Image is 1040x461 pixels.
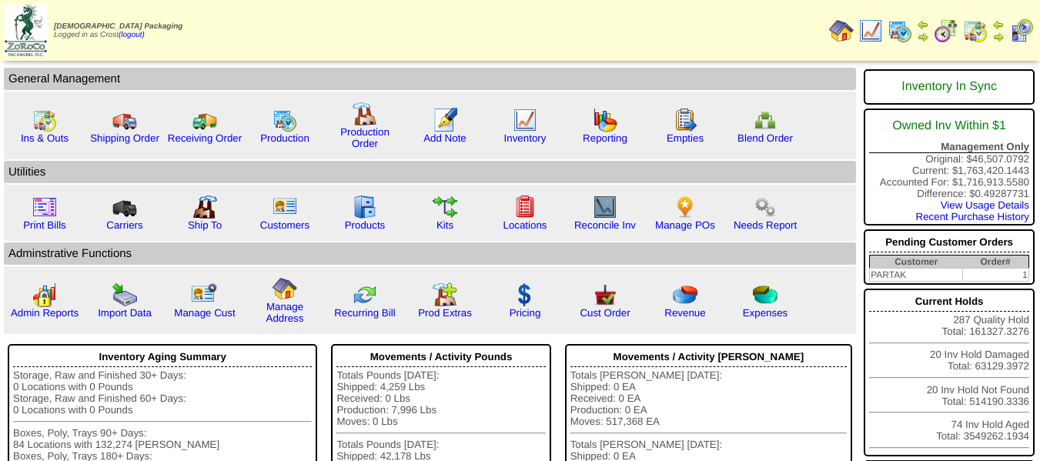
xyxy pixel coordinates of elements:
[353,195,377,219] img: cabinet.gif
[273,108,297,132] img: calendarprod.gif
[260,219,309,231] a: Customers
[829,18,854,43] img: home.gif
[336,347,545,367] div: Movements / Activity Pounds
[869,292,1029,312] div: Current Holds
[5,5,47,56] img: zoroco-logo-small.webp
[869,72,1029,102] div: Inventory In Sync
[673,195,697,219] img: po.png
[1009,18,1034,43] img: calendarcustomer.gif
[870,256,963,269] th: Customer
[664,307,705,319] a: Revenue
[4,242,856,265] td: Adminstrative Functions
[941,199,1029,211] a: View Usage Details
[353,282,377,307] img: reconcile.gif
[504,132,547,144] a: Inventory
[753,282,777,307] img: pie_chart2.png
[917,31,929,43] img: arrowright.gif
[168,132,242,144] a: Receiving Order
[192,108,217,132] img: truck2.gif
[917,18,929,31] img: arrowleft.gif
[4,68,856,90] td: General Management
[580,307,630,319] a: Cust Order
[98,307,152,319] a: Import Data
[266,301,304,324] a: Manage Address
[54,22,182,31] span: [DEMOGRAPHIC_DATA] Packaging
[916,211,1029,222] a: Recent Purchase History
[273,276,297,301] img: home.gif
[869,232,1029,252] div: Pending Customer Orders
[11,307,79,319] a: Admin Reports
[667,132,704,144] a: Empties
[570,347,848,367] div: Movements / Activity [PERSON_NAME]
[188,219,222,231] a: Ship To
[191,282,219,307] img: managecust.png
[734,219,797,231] a: Needs Report
[864,109,1035,225] div: Original: $46,507.0792 Current: $1,763,420.1443 Accounted For: $1,716,913.5580 Difference: $0.492...
[90,132,159,144] a: Shipping Order
[858,18,883,43] img: line_graph.gif
[345,219,386,231] a: Products
[433,108,457,132] img: orders.gif
[934,18,958,43] img: calendarblend.gif
[334,307,395,319] a: Recurring Bill
[433,195,457,219] img: workflow.gif
[112,282,137,307] img: import.gif
[888,18,912,43] img: calendarprod.gif
[869,112,1029,141] div: Owned Inv Within $1
[992,31,1005,43] img: arrowright.gif
[962,269,1028,282] td: 1
[192,195,217,219] img: factory2.gif
[4,161,856,183] td: Utilities
[869,141,1029,153] div: Management Only
[574,219,636,231] a: Reconcile Inv
[112,195,137,219] img: truck3.gif
[962,256,1028,269] th: Order#
[418,307,472,319] a: Prod Extras
[593,108,617,132] img: graph.gif
[737,132,793,144] a: Blend Order
[513,195,537,219] img: locations.gif
[174,307,235,319] a: Manage Cust
[23,219,66,231] a: Print Bills
[593,195,617,219] img: line_graph2.gif
[353,102,377,126] img: factory.gif
[673,108,697,132] img: workorder.gif
[340,126,390,149] a: Production Order
[513,108,537,132] img: line_graph.gif
[260,132,309,144] a: Production
[106,219,142,231] a: Carriers
[753,195,777,219] img: workflow.png
[21,132,69,144] a: Ins & Outs
[510,307,541,319] a: Pricing
[112,108,137,132] img: truck.gif
[273,195,297,219] img: customers.gif
[436,219,453,231] a: Kits
[54,22,182,39] span: Logged in as Crost
[433,282,457,307] img: prodextras.gif
[423,132,466,144] a: Add Note
[32,195,57,219] img: invoice2.gif
[119,31,145,39] a: (logout)
[13,347,312,367] div: Inventory Aging Summary
[963,18,988,43] img: calendarinout.gif
[673,282,697,307] img: pie_chart.png
[870,269,963,282] td: PARTAK
[32,108,57,132] img: calendarinout.gif
[864,289,1035,456] div: 287 Quality Hold Total: 161327.3276 20 Inv Hold Damaged Total: 63129.3972 20 Inv Hold Not Found T...
[32,282,57,307] img: graph2.png
[743,307,788,319] a: Expenses
[583,132,627,144] a: Reporting
[503,219,547,231] a: Locations
[593,282,617,307] img: cust_order.png
[753,108,777,132] img: network.png
[655,219,715,231] a: Manage POs
[992,18,1005,31] img: arrowleft.gif
[513,282,537,307] img: dollar.gif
